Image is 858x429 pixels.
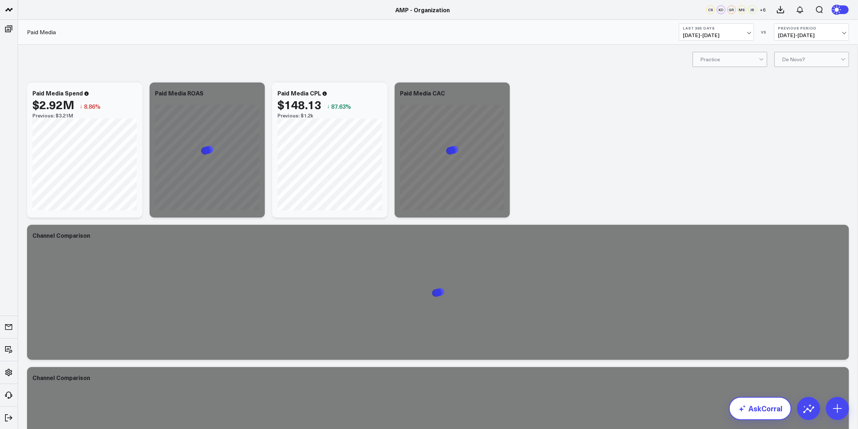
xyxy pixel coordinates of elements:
[27,28,56,36] a: Paid Media
[277,98,321,111] div: $148.13
[748,5,757,14] div: JB
[683,32,750,38] span: [DATE] - [DATE]
[80,102,83,111] span: ↓
[683,26,750,30] b: Last 365 Days
[760,7,766,12] span: + 6
[706,5,715,14] div: CS
[778,32,845,38] span: [DATE] - [DATE]
[778,26,845,30] b: Previous Period
[277,113,382,119] div: Previous: $1.2k
[774,23,849,41] button: Previous Period[DATE]-[DATE]
[32,374,90,381] div: Channel Comparison
[738,5,746,14] div: MS
[757,30,770,34] div: VS
[679,23,754,41] button: Last 365 Days[DATE]-[DATE]
[32,231,90,239] div: Channel Comparison
[717,5,725,14] div: KD
[327,102,330,111] span: ↓
[32,98,74,111] div: $2.92M
[729,397,791,420] a: AskCorral
[759,5,767,14] button: +6
[727,5,736,14] div: GR
[32,113,137,119] div: Previous: $3.21M
[277,89,321,97] div: Paid Media CPL
[155,89,204,97] div: Paid Media ROAS
[400,89,445,97] div: Paid Media CAC
[396,6,450,14] a: AMP - Organization
[32,89,83,97] div: Paid Media Spend
[331,102,351,110] span: 87.63%
[84,102,101,110] span: 8.86%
